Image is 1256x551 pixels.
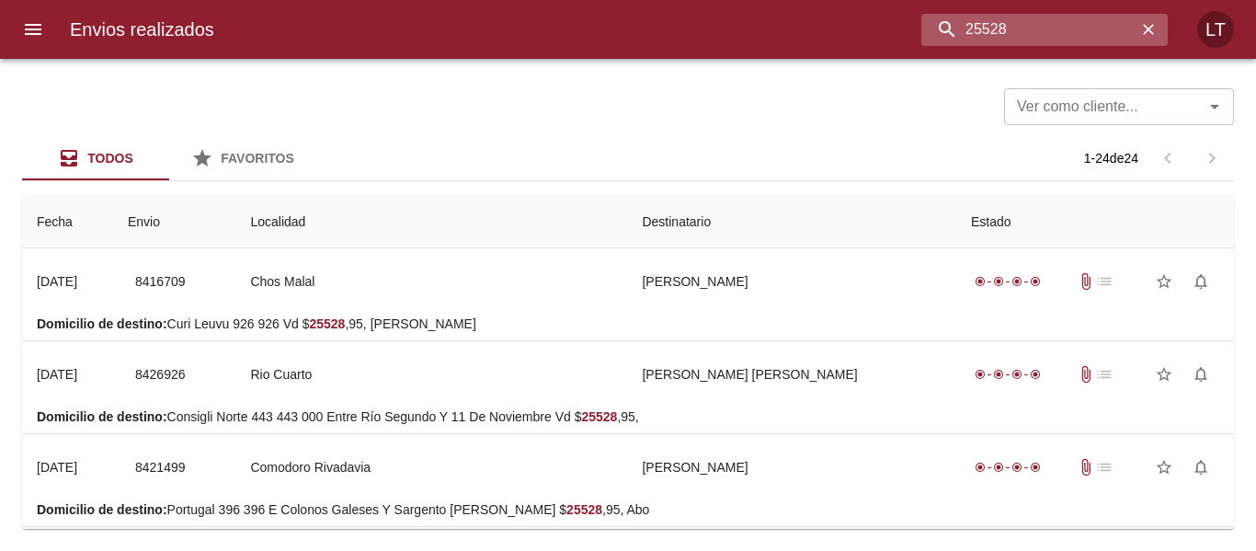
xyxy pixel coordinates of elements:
[309,316,345,331] em: 25528
[993,462,1004,473] span: radio_button_checked
[581,409,617,424] em: 25528
[128,451,193,485] button: 8421499
[1077,365,1095,384] span: Tiene documentos adjuntos
[1192,365,1210,384] span: notifications_none
[975,369,986,380] span: radio_button_checked
[221,151,294,166] span: Favoritos
[971,272,1045,291] div: Entregado
[1011,462,1022,473] span: radio_button_checked
[37,316,167,331] b: Domicilio de destino :
[971,365,1045,384] div: Entregado
[627,434,956,500] td: [PERSON_NAME]
[22,136,316,180] div: Tabs Envios
[1192,458,1210,476] span: notifications_none
[975,462,986,473] span: radio_button_checked
[627,248,956,315] td: [PERSON_NAME]
[1197,11,1234,48] div: LT
[1155,365,1173,384] span: star_border
[37,409,167,424] b: Domicilio de destino :
[1182,263,1219,300] button: Activar notificaciones
[1095,272,1113,291] span: No tiene pedido asociado
[1146,263,1182,300] button: Agregar a favoritos
[1077,458,1095,476] span: Tiene documentos adjuntos
[1155,272,1173,291] span: star_border
[235,434,627,500] td: Comodoro Rivadavia
[1030,462,1041,473] span: radio_button_checked
[956,196,1234,248] th: Estado
[627,341,956,408] td: [PERSON_NAME] [PERSON_NAME]
[1155,458,1173,476] span: star_border
[1146,149,1190,165] span: Pagina anterior
[235,196,627,248] th: Localidad
[70,15,214,44] h6: Envios realizados
[1011,369,1022,380] span: radio_button_checked
[135,270,186,293] span: 8416709
[37,315,1219,333] p: Curi Leuvu 926 926 Vd $ ,95, [PERSON_NAME]
[37,460,77,475] div: [DATE]
[1095,365,1113,384] span: No tiene pedido asociado
[1077,272,1095,291] span: Tiene documentos adjuntos
[1202,94,1227,120] button: Abrir
[235,248,627,315] td: Chos Malal
[113,196,235,248] th: Envio
[1190,136,1234,180] span: Pagina siguiente
[1146,449,1182,486] button: Agregar a favoritos
[128,265,193,299] button: 8416709
[37,408,1219,426] p: Consigli Norte 443 443 000 Entre Río Segundo Y 11 De Noviembre Vd $ ,95,
[1011,276,1022,287] span: radio_button_checked
[128,358,193,392] button: 8426926
[11,7,55,52] button: menu
[37,502,167,517] b: Domicilio de destino :
[37,500,1219,519] p: Portugal 396 396 E Colonos Galeses Y Sargento [PERSON_NAME] $ ,95, Abo
[37,367,77,382] div: [DATE]
[135,456,186,479] span: 8421499
[235,341,627,408] td: Rio Cuarto
[1197,11,1234,48] div: Abrir información de usuario
[87,151,133,166] span: Todos
[1192,272,1210,291] span: notifications_none
[993,369,1004,380] span: radio_button_checked
[566,502,602,517] em: 25528
[1182,356,1219,393] button: Activar notificaciones
[1095,458,1113,476] span: No tiene pedido asociado
[975,276,986,287] span: radio_button_checked
[1084,149,1138,167] p: 1 - 24 de 24
[1182,449,1219,486] button: Activar notificaciones
[22,196,113,248] th: Fecha
[993,276,1004,287] span: radio_button_checked
[921,14,1136,46] input: buscar
[971,458,1045,476] div: Entregado
[1030,369,1041,380] span: radio_button_checked
[627,196,956,248] th: Destinatario
[135,363,186,386] span: 8426926
[1030,276,1041,287] span: radio_button_checked
[37,274,77,289] div: [DATE]
[1146,356,1182,393] button: Agregar a favoritos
